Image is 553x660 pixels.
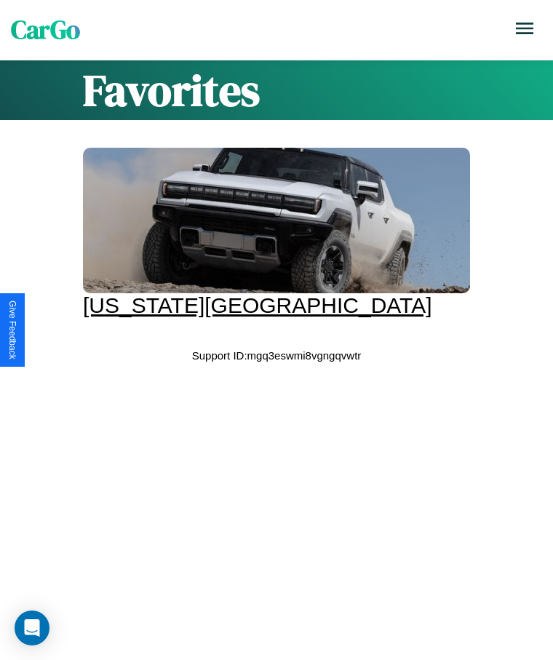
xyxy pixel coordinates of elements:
[83,60,470,120] h1: Favorites
[15,611,49,645] div: Open Intercom Messenger
[11,12,80,47] span: CarGo
[83,293,470,318] div: [US_STATE][GEOGRAPHIC_DATA]
[7,301,17,359] div: Give Feedback
[192,346,362,365] p: Support ID: mgq3eswmi8vgngqvwtr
